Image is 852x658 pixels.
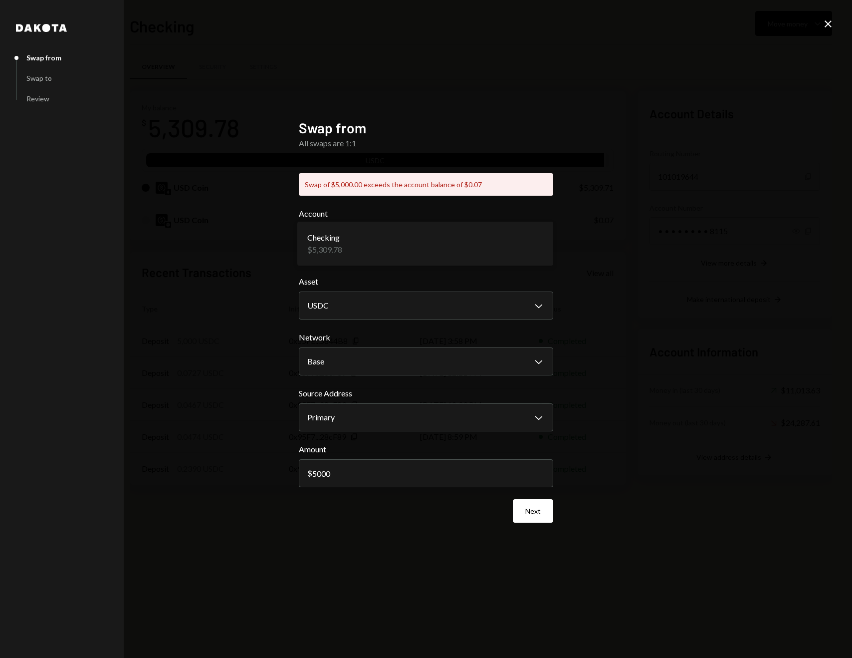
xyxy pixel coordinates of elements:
label: Account [299,208,553,220]
div: Swap from [26,53,61,62]
div: Checking [307,232,342,244]
div: Review [26,94,49,103]
label: Amount [299,443,553,455]
div: $ [307,468,312,478]
button: Source Address [299,403,553,431]
label: Source Address [299,387,553,399]
button: Next [513,499,553,523]
label: Network [299,331,553,343]
input: 0.00 [299,459,553,487]
div: $5,309.78 [307,244,342,256]
button: Network [299,347,553,375]
div: Swap to [26,74,52,82]
label: Asset [299,276,553,288]
button: Asset [299,292,553,320]
div: All swaps are 1:1 [299,137,553,149]
div: Swap of $5,000.00 exceeds the account balance of $0.07 [299,173,553,196]
h2: Swap from [299,118,553,138]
